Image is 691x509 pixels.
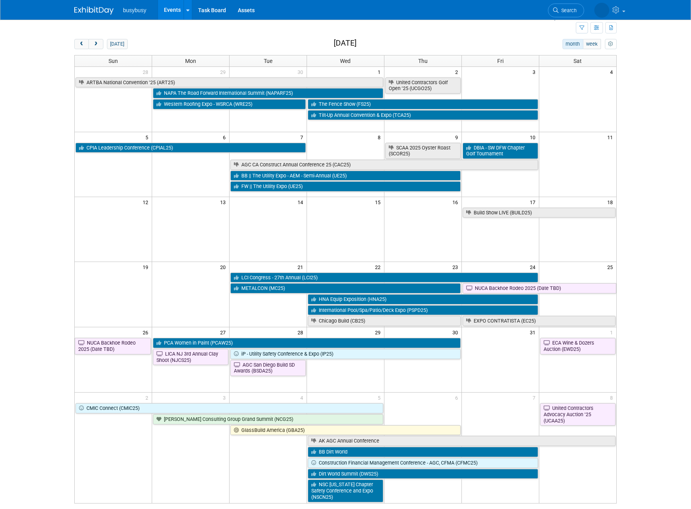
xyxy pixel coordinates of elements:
[75,143,306,153] a: CPIA Leadership Conference (CPIAL25)
[308,316,461,326] a: Chicago Build (CB25)
[297,327,307,337] span: 28
[594,3,609,18] img: Wes Archibald
[108,58,118,64] span: Sun
[374,262,384,272] span: 22
[75,403,383,413] a: CMIC Connect (CMIC25)
[230,425,461,435] a: GlassBuild America (GBA25)
[374,327,384,337] span: 29
[145,393,152,402] span: 2
[300,132,307,142] span: 7
[308,110,538,120] a: Tilt-Up Annual Convention & Expo (TCA25)
[308,305,538,315] a: International Pool/Spa/Patio/Deck Expo (PSPD25)
[230,181,461,192] a: FW || The Utility Expo (UE25)
[605,39,617,49] button: myCustomButton
[374,197,384,207] span: 15
[123,7,146,13] span: busybusy
[74,7,114,15] img: ExhibitDay
[548,4,584,17] a: Search
[308,469,538,479] a: Dirt World Summit (DWS25)
[606,132,616,142] span: 11
[230,160,538,170] a: AGC CA Construct Annual Conference 25 (CAC25)
[377,67,384,77] span: 1
[497,58,504,64] span: Fri
[559,7,577,13] span: Search
[334,39,357,48] h2: [DATE]
[385,143,461,159] a: SCAA 2025 Oyster Roast (SCOR25)
[222,393,229,402] span: 3
[377,393,384,402] span: 5
[230,273,538,283] a: LCI Congress - 27th Annual (LCI25)
[153,88,383,98] a: NAPA The Road Forward International Summit (NAPARF25)
[142,67,152,77] span: 28
[540,338,616,354] a: ECA Wine & Dozers Auction (EWD25)
[230,360,306,376] a: AGC San Diego Build SD Awards (BSDA25)
[606,197,616,207] span: 18
[308,458,538,468] a: Construction Financial Management Conference - AGC, CFMA (CFMC25)
[529,327,539,337] span: 31
[153,338,460,348] a: PCA Women in Paint (PCAW25)
[529,197,539,207] span: 17
[529,132,539,142] span: 10
[142,327,152,337] span: 26
[532,67,539,77] span: 3
[153,414,383,424] a: [PERSON_NAME] Consulting Group Grand Summit (NCG25)
[222,132,229,142] span: 6
[529,262,539,272] span: 24
[385,77,461,94] a: United Contractors Golf Open ’25 (UCGO25)
[297,67,307,77] span: 30
[142,262,152,272] span: 19
[308,436,616,446] a: AK AGC Annual Conference
[308,294,538,304] a: HNA Equip Exposition (HNA25)
[562,39,583,49] button: month
[297,197,307,207] span: 14
[454,393,461,402] span: 6
[219,262,229,272] span: 20
[153,349,228,365] a: LICA NJ 3rd Annual Clay Shoot (NJCS25)
[75,77,383,88] a: ARTBA National Convention ’25 (ART25)
[583,39,601,49] button: week
[219,197,229,207] span: 13
[463,283,616,293] a: NUCA Backhoe Rodeo 2025 (Date TBD)
[606,262,616,272] span: 25
[308,99,538,109] a: The Fence Show (FS25)
[145,132,152,142] span: 5
[609,327,616,337] span: 1
[142,197,152,207] span: 12
[608,42,613,47] i: Personalize Calendar
[107,39,128,49] button: [DATE]
[463,143,538,159] a: DBIA - SW DFW Chapter Golf Tournament
[308,479,383,502] a: NSC [US_STATE] Chapter Safety Conference and Expo (NSCN25)
[185,58,196,64] span: Mon
[463,208,616,218] a: Build Show LIVE (BUILD25)
[377,132,384,142] span: 8
[609,67,616,77] span: 4
[452,262,461,272] span: 23
[340,58,351,64] span: Wed
[74,39,89,49] button: prev
[230,283,461,293] a: METALCON (MC25)
[463,316,616,326] a: EXPO CONTRATISTA (EC25)
[452,197,461,207] span: 16
[609,393,616,402] span: 8
[300,393,307,402] span: 4
[452,327,461,337] span: 30
[75,338,151,354] a: NUCA Backhoe Rodeo 2025 (Date TBD)
[454,67,461,77] span: 2
[454,132,461,142] span: 9
[418,58,428,64] span: Thu
[540,403,616,426] a: United Contractors Advocacy Auction ’25 (UCAA25)
[532,393,539,402] span: 7
[219,67,229,77] span: 29
[153,99,306,109] a: Western Roofing Expo - WSRCA (WRE25)
[264,58,272,64] span: Tue
[88,39,103,49] button: next
[573,58,582,64] span: Sat
[308,447,538,457] a: BB Dirt World
[230,171,461,181] a: BB || The Utility Expo - AEM - Semi-Annual (UE25)
[219,327,229,337] span: 27
[297,262,307,272] span: 21
[230,349,461,359] a: iP - Utility Safety Conference & Expo (IP25)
